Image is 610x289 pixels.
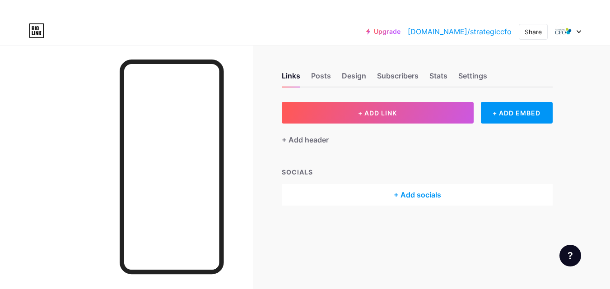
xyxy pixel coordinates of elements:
div: Stats [429,70,447,87]
div: Design [342,70,366,87]
div: + Add socials [282,184,553,206]
a: Upgrade [366,28,400,35]
a: [DOMAIN_NAME]/strategiccfo [408,26,512,37]
div: + ADD EMBED [481,102,553,124]
div: + Add header [282,134,329,145]
div: Posts [311,70,331,87]
div: Share [525,27,542,37]
div: Subscribers [377,70,419,87]
div: Settings [458,70,487,87]
span: + ADD LINK [358,109,397,117]
img: strategiccfo [554,23,572,40]
button: + ADD LINK [282,102,474,124]
div: Links [282,70,300,87]
div: SOCIALS [282,167,553,177]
